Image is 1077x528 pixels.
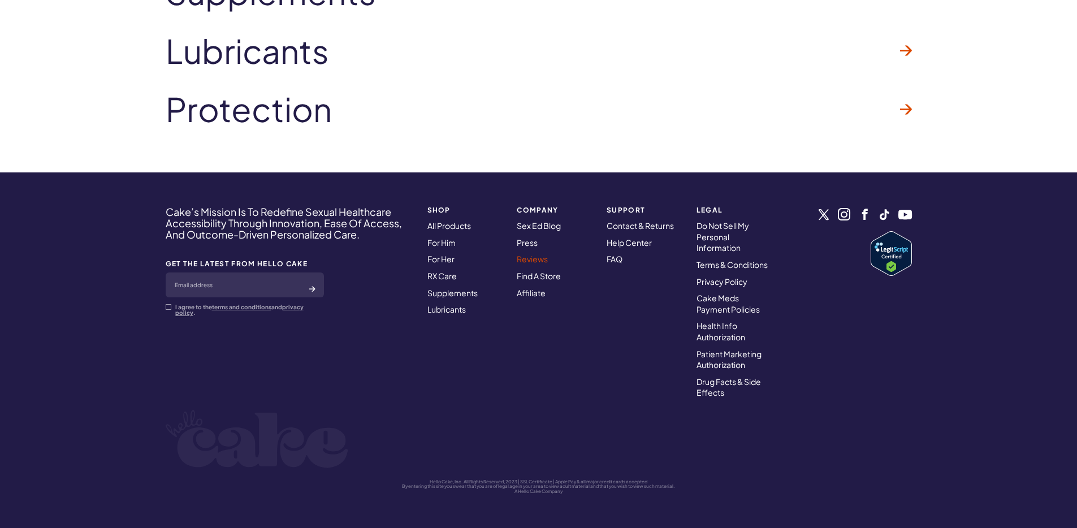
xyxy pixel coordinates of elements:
[607,237,652,248] a: Help Center
[697,376,761,398] a: Drug Facts & Side Effects
[166,80,912,139] a: Protection
[212,304,271,310] a: terms and conditions
[517,271,561,281] a: Find A Store
[517,288,546,298] a: Affiliate
[517,237,538,248] a: Press
[697,276,747,287] a: Privacy Policy
[871,231,912,276] img: Verify Approval for www.hellocake.com
[166,33,329,69] span: Lubricants
[607,254,622,264] a: FAQ
[514,488,563,494] a: A Hello Cake Company
[871,231,912,276] a: Verify LegitScript Approval for www.hellocake.com
[517,220,561,231] a: Sex Ed Blog
[697,206,773,214] strong: Legal
[427,304,466,314] a: Lubricants
[427,237,456,248] a: For Him
[427,220,471,231] a: All Products
[166,410,348,468] img: logo-white
[166,91,332,127] span: Protection
[697,349,762,370] a: Patient Marketing Authorization
[697,259,768,270] a: Terms & Conditions
[697,220,749,253] a: Do Not Sell My Personal Information
[607,220,674,231] a: Contact & Returns
[175,304,324,315] p: I agree to the and .
[166,260,324,267] strong: GET THE LATEST FROM HELLO CAKE
[517,206,593,214] strong: COMPANY
[166,479,912,484] p: Hello Cake, Inc. All Rights Reserved, 2023 | SSL Certificate | Apple Pay & all major credit cards...
[175,304,304,316] a: privacy policy
[427,206,504,214] strong: SHOP
[427,288,478,298] a: Supplements
[697,293,760,314] a: Cake Meds Payment Policies
[607,206,683,214] strong: Support
[517,254,548,264] a: Reviews
[427,254,455,264] a: For Her
[427,271,457,281] a: RX Care
[697,321,745,342] a: Health Info Authorization
[166,484,912,489] p: By entering this site you swear that you are of legal age in your area to view adult material and...
[166,206,413,240] h4: Cake’s Mission Is To Redefine Sexual Healthcare Accessibility Through Innovation, Ease Of Access,...
[166,21,912,80] a: Lubricants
